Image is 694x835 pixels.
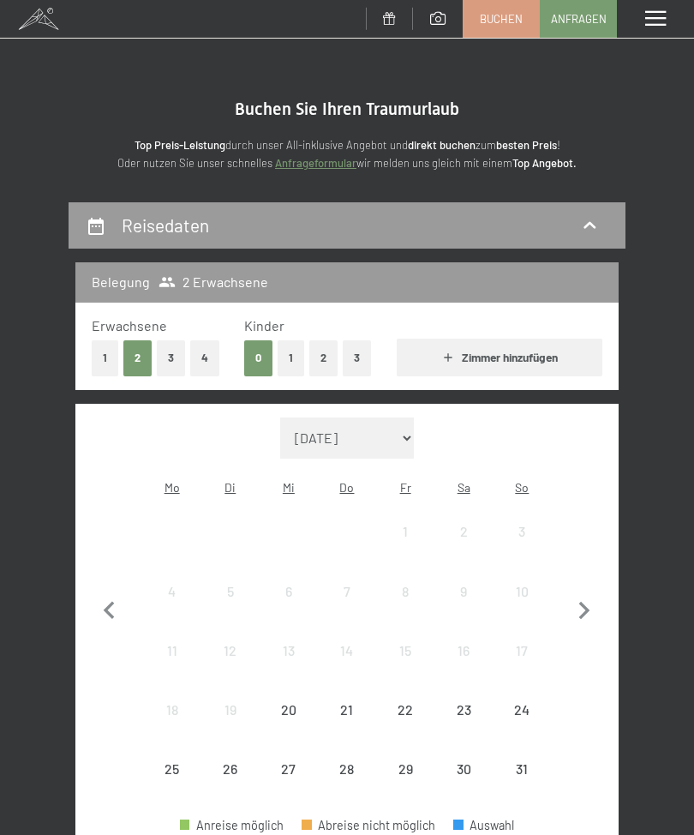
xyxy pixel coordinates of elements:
div: Thu Aug 21 2025 [318,681,376,739]
div: Anreise nicht möglich [260,562,318,620]
div: 1 [378,525,433,580]
div: 25 [145,762,200,817]
div: Thu Aug 28 2025 [318,740,376,798]
div: 29 [378,762,433,817]
button: Nächster Monat [566,417,602,799]
div: 18 [145,703,200,758]
div: Anreise nicht möglich [318,562,376,620]
abbr: Dienstag [224,480,236,495]
button: 2 [309,340,338,375]
div: Mon Aug 18 2025 [143,681,201,739]
div: Anreise nicht möglich [376,740,434,798]
div: Fri Aug 01 2025 [376,502,434,561]
div: Anreise nicht möglich [260,740,318,798]
strong: direkt buchen [408,138,476,152]
div: Sat Aug 09 2025 [434,562,493,620]
div: 19 [203,703,258,758]
a: Anfragen [541,1,616,37]
abbr: Samstag [458,480,470,495]
div: 12 [203,644,258,699]
div: Anreise nicht möglich [434,562,493,620]
div: Anreise nicht möglich [143,740,201,798]
abbr: Sonntag [515,480,529,495]
div: 30 [436,762,491,817]
div: Anreise nicht möglich [201,562,260,620]
div: 7 [320,585,374,640]
div: Anreise nicht möglich [434,681,493,739]
div: 22 [378,703,433,758]
div: Sat Aug 02 2025 [434,502,493,561]
div: Sat Aug 30 2025 [434,740,493,798]
div: Tue Aug 05 2025 [201,562,260,620]
h3: Belegung [92,273,150,291]
span: 2 Erwachsene [159,273,269,291]
div: Fri Aug 29 2025 [376,740,434,798]
div: 20 [261,703,316,758]
div: 11 [145,644,200,699]
div: Sun Aug 17 2025 [493,622,551,680]
div: Fri Aug 08 2025 [376,562,434,620]
div: 3 [494,525,549,580]
div: Anreise nicht möglich [434,740,493,798]
button: 2 [123,340,152,375]
div: Sun Aug 10 2025 [493,562,551,620]
div: Tue Aug 12 2025 [201,622,260,680]
div: Abreise nicht möglich [302,820,435,832]
abbr: Montag [165,480,180,495]
div: Anreise nicht möglich [143,562,201,620]
div: Wed Aug 27 2025 [260,740,318,798]
div: 14 [320,644,374,699]
div: Mon Aug 25 2025 [143,740,201,798]
abbr: Donnerstag [339,480,354,495]
div: Anreise nicht möglich [376,562,434,620]
span: Kinder [244,317,284,333]
div: Anreise nicht möglich [376,622,434,680]
div: Sun Aug 03 2025 [493,502,551,561]
div: Anreise nicht möglich [260,681,318,739]
button: 3 [157,340,185,375]
abbr: Freitag [400,480,411,495]
span: Buchen Sie Ihren Traumurlaub [235,99,459,119]
div: 10 [494,585,549,640]
div: Anreise nicht möglich [260,622,318,680]
button: 0 [244,340,272,375]
div: Mon Aug 11 2025 [143,622,201,680]
button: 1 [278,340,304,375]
div: 9 [436,585,491,640]
div: Anreise nicht möglich [143,681,201,739]
button: 3 [343,340,371,375]
div: Anreise nicht möglich [434,622,493,680]
div: Anreise möglich [180,820,284,832]
div: 21 [320,703,374,758]
div: Auswahl [453,820,514,832]
div: Anreise nicht möglich [201,622,260,680]
div: Anreise nicht möglich [493,681,551,739]
div: Anreise nicht möglich [376,681,434,739]
div: 5 [203,585,258,640]
span: Buchen [480,11,523,27]
a: Buchen [464,1,539,37]
div: Thu Aug 14 2025 [318,622,376,680]
div: Thu Aug 07 2025 [318,562,376,620]
abbr: Mittwoch [283,480,295,495]
div: Sat Aug 23 2025 [434,681,493,739]
div: Anreise nicht möglich [201,740,260,798]
div: 24 [494,703,549,758]
div: 23 [436,703,491,758]
div: Anreise nicht möglich [493,622,551,680]
div: Anreise nicht möglich [493,562,551,620]
div: Sat Aug 16 2025 [434,622,493,680]
button: 1 [92,340,118,375]
strong: Top Preis-Leistung [135,138,225,152]
button: 4 [190,340,219,375]
div: Fri Aug 22 2025 [376,681,434,739]
span: Anfragen [551,11,607,27]
div: Anreise nicht möglich [143,622,201,680]
a: Anfrageformular [275,156,356,170]
div: 2 [436,525,491,580]
div: Sun Aug 31 2025 [493,740,551,798]
p: durch unser All-inklusive Angebot und zum ! Oder nutzen Sie unser schnelles wir melden uns gleich... [69,136,625,172]
button: Zimmer hinzufügen [397,339,602,376]
div: 17 [494,644,549,699]
div: 4 [145,585,200,640]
